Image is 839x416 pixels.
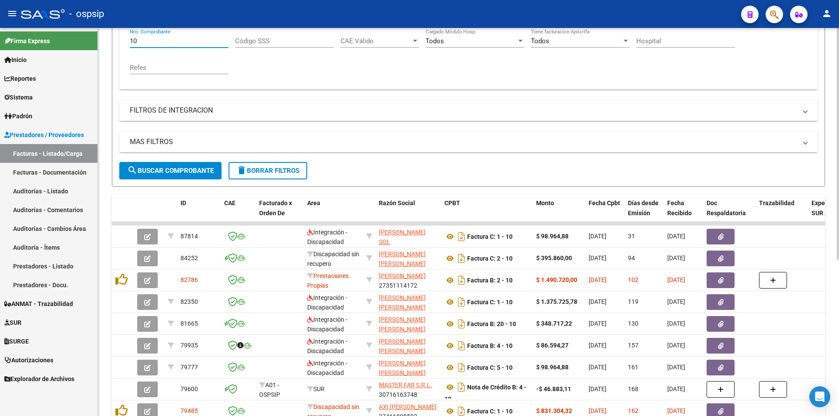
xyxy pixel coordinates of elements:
[375,194,441,232] datatable-header-cell: Razón Social
[379,380,437,399] div: 30716163748
[456,380,467,394] i: Descargar documento
[379,249,437,268] div: 23354322463
[180,199,186,206] span: ID
[628,199,659,217] span: Días desde Emisión
[667,407,685,414] span: [DATE]
[127,167,214,175] span: Buscar Comprobante
[379,403,437,410] span: AXI [PERSON_NAME]
[703,194,756,232] datatable-header-cell: Doc Respaldatoria
[119,100,818,121] mat-expansion-panel-header: FILTROS DE INTEGRACION
[809,386,830,407] div: Open Intercom Messenger
[426,37,444,45] span: Todos
[127,165,138,175] mat-icon: search
[180,254,198,261] span: 84252
[4,55,27,65] span: Inicio
[589,364,607,371] span: [DATE]
[180,233,198,240] span: 87814
[4,93,33,102] span: Sistema
[180,276,198,283] span: 82786
[379,338,426,355] span: [PERSON_NAME] [PERSON_NAME]
[533,194,585,232] datatable-header-cell: Monto
[707,199,746,217] span: Doc Respaldatoria
[379,294,426,321] span: [PERSON_NAME] [PERSON_NAME] [PERSON_NAME]
[180,385,198,392] span: 79600
[628,385,638,392] span: 168
[379,272,426,279] span: [PERSON_NAME]
[379,358,437,377] div: 27285436767
[379,382,432,388] span: MASTER FAR S.R.L.
[536,298,577,305] strong: $ 1.375.725,78
[177,194,221,232] datatable-header-cell: ID
[180,298,198,305] span: 82350
[7,8,17,19] mat-icon: menu
[589,385,607,392] span: [DATE]
[130,137,797,147] mat-panel-title: MAS FILTROS
[667,364,685,371] span: [DATE]
[822,8,832,19] mat-icon: person
[229,162,307,179] button: Borrar Filtros
[379,271,437,289] div: 27351114172
[756,194,808,232] datatable-header-cell: Trazabilidad
[307,316,347,333] span: Integración - Discapacidad
[307,338,347,355] span: Integración - Discapacidad
[444,199,460,206] span: CPBT
[467,364,513,371] strong: Factura C: 5 - 10
[307,272,349,289] span: Prestaciones Propias
[4,130,84,140] span: Prestadores / Proveedores
[4,355,53,365] span: Autorizaciones
[307,199,320,206] span: Area
[259,199,292,217] span: Facturado x Orden De
[536,320,572,327] strong: $ 348.717,22
[589,320,607,327] span: [DATE]
[759,199,794,206] span: Trazabilidad
[4,318,21,327] span: SUR
[4,36,50,46] span: Firma Express
[531,37,549,45] span: Todos
[628,254,635,261] span: 94
[628,276,638,283] span: 102
[536,407,572,414] strong: $ 831.304,32
[589,233,607,240] span: [DATE]
[4,111,32,121] span: Padrón
[667,385,685,392] span: [DATE]
[307,360,347,377] span: Integración - Discapacidad
[307,385,325,392] span: SUR
[130,106,797,115] mat-panel-title: FILTROS DE INTEGRACION
[624,194,664,232] datatable-header-cell: Días desde Emisión
[589,199,620,206] span: Fecha Cpbt
[236,165,247,175] mat-icon: delete
[667,298,685,305] span: [DATE]
[628,364,638,371] span: 161
[456,317,467,331] i: Descargar documento
[536,276,577,283] strong: $ 1.490.720,00
[119,131,818,152] mat-expansion-panel-header: MAS FILTROS
[379,315,437,333] div: 20922834785
[180,342,198,349] span: 79935
[628,320,638,327] span: 130
[379,360,426,387] span: [PERSON_NAME] [PERSON_NAME] [PERSON_NAME]
[119,162,222,179] button: Buscar Comprobante
[536,199,554,206] span: Monto
[667,276,685,283] span: [DATE]
[456,339,467,353] i: Descargar documento
[379,337,437,355] div: 27315973134
[456,295,467,309] i: Descargar documento
[467,233,513,240] strong: Factura C: 1 - 10
[379,293,437,311] div: 27318611829
[456,251,467,265] i: Descargar documento
[441,194,533,232] datatable-header-cell: CPBT
[667,320,685,327] span: [DATE]
[307,294,347,311] span: Integración - Discapacidad
[536,254,572,261] strong: $ 395.860,00
[467,277,513,284] strong: Factura B: 2 - 10
[307,251,359,268] span: Discapacidad sin recupero
[589,254,607,261] span: [DATE]
[536,364,569,371] strong: $ 98.964,88
[467,299,513,306] strong: Factura C: 1 - 10
[236,167,299,175] span: Borrar Filtros
[379,199,415,206] span: Razón Social
[4,74,36,83] span: Reportes
[256,194,304,232] datatable-header-cell: Facturado x Orden De
[444,384,527,402] strong: Nota de Crédito B: 4 - 10
[180,364,198,371] span: 79777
